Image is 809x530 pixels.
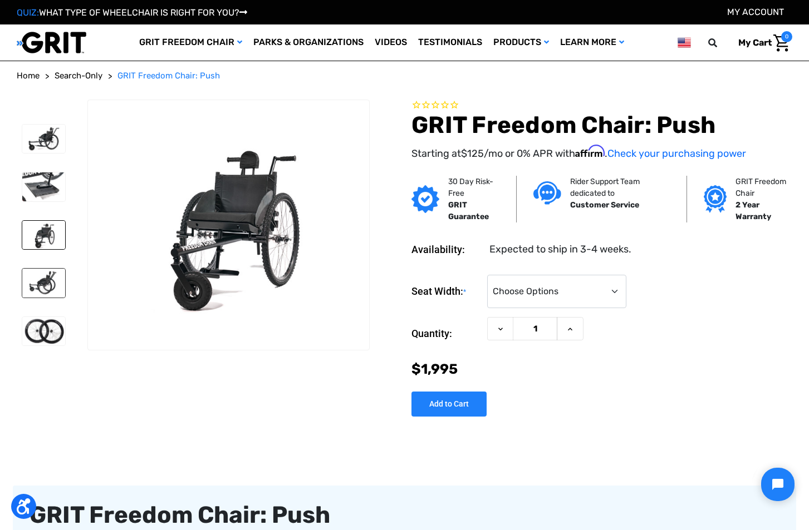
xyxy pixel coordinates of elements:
input: Add to Cart [411,392,487,417]
img: GRIT All-Terrain Wheelchair and Mobility Equipment [17,31,86,54]
img: Grit freedom [704,185,727,213]
img: GRIT Freedom Chair: Push [88,131,369,319]
img: GRIT Freedom Chair: Push [22,221,65,250]
img: us.png [678,36,691,49]
iframe: Tidio Chat [752,458,804,511]
a: QUIZ:WHAT TYPE OF WHEELCHAIR IS RIGHT FOR YOU? [17,7,247,18]
a: GRIT Freedom Chair: Push [117,70,220,82]
a: Search-Only [55,70,102,82]
dd: Expected to ship in 3-4 weeks. [489,242,631,257]
img: GRIT Freedom Chair: Push [22,125,65,153]
strong: GRIT Guarantee [448,200,489,221]
span: GRIT Freedom Chair: Push [117,71,220,81]
span: Affirm [575,145,605,157]
div: GRIT Freedom Chair: Push [30,502,779,528]
p: Rider Support Team dedicated to [570,176,670,199]
strong: Customer Service [570,200,639,210]
a: Cart with 0 items [730,31,792,55]
span: $125 [461,147,484,160]
span: $1,995 [411,361,458,377]
img: GRIT Freedom Chair: Push [22,317,65,346]
span: QUIZ: [17,7,39,18]
img: GRIT Freedom Chair: Push [22,269,65,298]
a: Products [488,24,555,61]
span: Search-Only [55,71,102,81]
p: 30 Day Risk-Free [448,176,499,199]
nav: Breadcrumb [17,70,792,82]
a: Home [17,70,40,82]
img: GRIT Freedom Chair: Push [22,172,65,201]
h1: GRIT Freedom Chair: Push [411,111,792,139]
a: Learn More [555,24,630,61]
input: Search [713,31,730,55]
a: Videos [369,24,413,61]
a: Account [727,7,784,17]
a: GRIT Freedom Chair [134,24,248,61]
img: Customer service [533,181,561,204]
p: GRIT Freedom Chair [736,176,796,199]
dt: Availability: [411,242,482,257]
label: Seat Width: [411,275,482,309]
span: 0 [781,31,792,42]
span: Home [17,71,40,81]
p: Starting at /mo or 0% APR with . [411,145,792,161]
a: Parks & Organizations [248,24,369,61]
a: Check your purchasing power - Learn more about Affirm Financing (opens in modal) [607,147,746,160]
img: GRIT Guarantee [411,185,439,213]
img: Cart [773,34,790,52]
span: Rated 0.0 out of 5 stars 0 reviews [411,100,792,112]
strong: 2 Year Warranty [736,200,771,221]
label: Quantity: [411,317,482,350]
span: My Cart [738,37,772,48]
a: Testimonials [413,24,488,61]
